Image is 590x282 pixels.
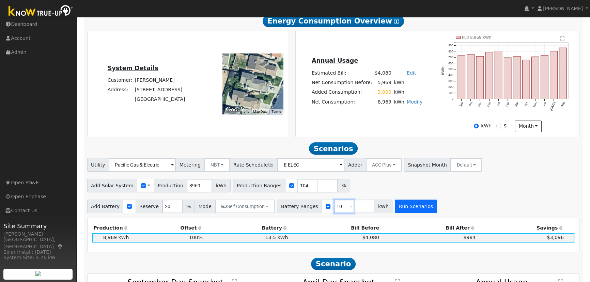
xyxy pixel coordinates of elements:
[467,54,475,99] rect: onclick=""
[373,87,392,97] td: 3,000
[486,101,492,108] text: Dec
[182,200,195,213] span: %
[477,101,482,108] text: Nov
[448,79,453,83] text: 300
[373,78,392,87] td: 5,969
[496,124,501,128] input: $
[233,179,285,192] span: Production Ranges
[109,158,176,172] input: Select a Utility
[134,85,186,95] td: [STREET_ADDRESS]
[450,158,482,172] button: Default
[87,179,138,192] span: Add Solar System
[289,223,380,233] th: Bill Before
[3,254,73,261] div: System Size: 4.76 kW
[542,101,547,107] text: Jun
[244,109,249,114] button: Keyboard shortcuts
[374,200,392,213] span: kWh
[366,158,402,172] button: ACC Plus
[459,101,464,107] text: Sep
[277,158,344,172] input: Select a Rate Schedule
[92,223,130,233] th: Production
[310,68,373,78] td: Estimated Bill:
[474,124,479,128] input: kWh
[204,233,289,242] td: 13.5 kWh
[448,85,453,89] text: 200
[440,66,445,75] text: kWh
[229,158,278,172] span: Rate Schedule
[524,101,529,107] text: Apr
[3,249,73,256] div: Solar Install: [DATE]
[392,78,424,87] td: kWh
[3,231,73,238] div: [PERSON_NAME]
[380,223,477,233] th: Bill After
[106,76,134,85] td: Customer:
[448,74,453,77] text: 400
[537,225,558,231] span: Savings
[514,101,519,107] text: Mar
[87,158,109,172] span: Utility
[35,271,41,276] img: retrieve
[312,57,358,64] u: Annual Usage
[373,68,392,78] td: $4,080
[263,15,404,27] span: Energy Consumption Overview
[204,158,230,172] button: NBT
[549,101,556,111] text: [DATE]
[253,109,267,114] button: Map Data
[338,179,350,192] span: %
[468,101,473,107] text: Oct
[481,122,492,129] label: kWh
[532,57,539,99] rect: onclick=""
[522,60,530,99] rect: onclick=""
[106,85,134,95] td: Address:
[407,99,423,105] a: Modify
[448,50,453,53] text: 800
[154,179,187,192] span: Production
[108,65,158,72] u: System Details
[458,55,465,99] rect: onclick=""
[130,223,204,233] th: Offset
[547,235,563,240] span: $3,096
[277,200,322,213] span: Battery Ranges
[394,19,399,24] i: Show Help
[550,51,558,99] rect: onclick=""
[392,87,405,97] td: kWh
[3,221,73,231] span: Site Summary
[204,223,289,233] th: Battery
[134,95,186,104] td: [GEOGRAPHIC_DATA]
[543,6,583,11] span: [PERSON_NAME]
[476,57,484,99] rect: onclick=""
[448,67,453,71] text: 500
[175,158,205,172] span: Metering
[448,62,453,65] text: 600
[541,55,548,99] rect: onclick=""
[463,235,476,240] span: $984
[215,200,275,213] button: Self Consumption
[5,4,77,19] img: Know True-Up
[448,56,453,59] text: 700
[505,101,510,107] text: Feb
[404,158,451,172] span: Snapshot Month
[503,122,507,129] label: $
[136,200,163,213] span: Reserve
[344,158,366,172] span: Adder
[513,56,521,99] rect: onclick=""
[462,35,492,40] text: Pull 8,969 kWh
[224,105,247,114] a: Open this area in Google Maps (opens a new window)
[407,70,416,76] a: Edit
[212,179,230,192] span: kWh
[515,121,542,132] button: month
[495,51,502,99] rect: onclick=""
[189,235,203,240] span: 100%
[395,200,437,213] button: Run Scenarios
[392,97,405,107] td: kWh
[485,52,493,99] rect: onclick=""
[532,101,538,108] text: May
[559,48,567,99] rect: onclick=""
[560,101,565,107] text: Aug
[310,78,373,87] td: Net Consumption Before:
[362,235,379,240] span: $4,080
[134,76,186,85] td: [PERSON_NAME]
[452,97,453,100] text: 0
[310,97,373,107] td: Net Consumption:
[310,87,373,97] td: Added Consumption:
